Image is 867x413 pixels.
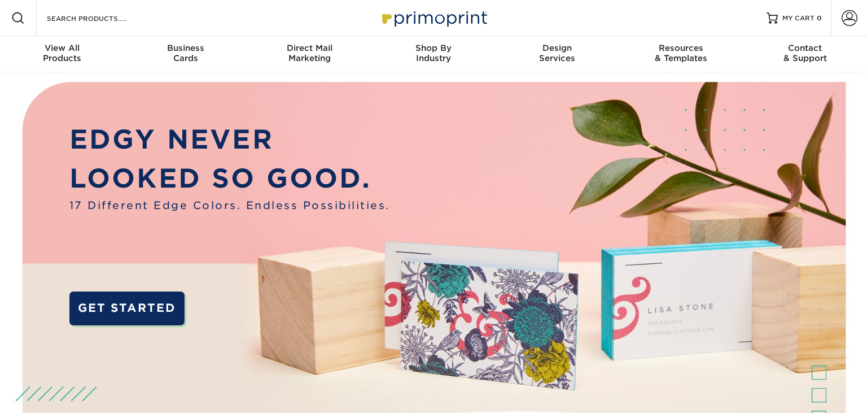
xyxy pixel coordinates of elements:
div: Marketing [248,43,371,63]
span: 0 [817,14,822,22]
a: DesignServices [496,36,619,72]
div: & Support [743,43,867,63]
a: Resources& Templates [619,36,743,72]
a: Contact& Support [743,36,867,72]
div: Industry [371,43,495,63]
span: Business [124,43,247,53]
span: Direct Mail [248,43,371,53]
p: LOOKED SO GOOD. [69,159,390,198]
a: GET STARTED [69,292,185,326]
div: & Templates [619,43,743,63]
span: 17 Different Edge Colors. Endless Possibilities. [69,198,390,214]
input: SEARCH PRODUCTS..... [46,11,156,25]
a: Shop ByIndustry [371,36,495,72]
span: Resources [619,43,743,53]
div: Cards [124,43,247,63]
a: Direct MailMarketing [248,36,371,72]
span: Contact [743,43,867,53]
p: EDGY NEVER [69,120,390,159]
a: BusinessCards [124,36,247,72]
span: MY CART [782,14,815,23]
span: Design [496,43,619,53]
img: Primoprint [377,6,490,30]
div: Services [496,43,619,63]
span: Shop By [371,43,495,53]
